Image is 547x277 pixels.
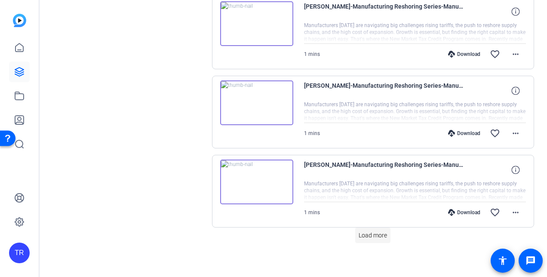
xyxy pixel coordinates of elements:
[510,49,521,59] mat-icon: more_horiz
[304,160,463,180] span: [PERSON_NAME]-Manufacturing Reshoring Series-Manufacturing Reshoring Series-1756824397827-webcam
[444,130,485,137] div: Download
[444,51,485,58] div: Download
[510,128,521,138] mat-icon: more_horiz
[490,207,500,218] mat-icon: favorite_border
[304,130,320,136] span: 1 mins
[355,228,390,243] button: Load more
[490,49,500,59] mat-icon: favorite_border
[304,1,463,22] span: [PERSON_NAME]-Manufacturing Reshoring Series-Manufacturing Reshoring Series-1756824799573-webcam
[9,243,30,263] div: TR
[359,231,387,240] span: Load more
[13,14,26,27] img: blue-gradient.svg
[220,1,293,46] img: thumb-nail
[304,209,320,215] span: 1 mins
[220,160,293,204] img: thumb-nail
[498,255,508,266] mat-icon: accessibility
[490,128,500,138] mat-icon: favorite_border
[525,255,536,266] mat-icon: message
[220,80,293,125] img: thumb-nail
[304,80,463,101] span: [PERSON_NAME]-Manufacturing Reshoring Series-Manufacturing Reshoring Series-1756824618812-webcam
[304,51,320,57] span: 1 mins
[510,207,521,218] mat-icon: more_horiz
[444,209,485,216] div: Download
